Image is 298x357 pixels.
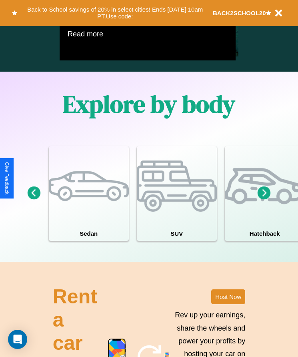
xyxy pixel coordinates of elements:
[68,28,228,40] p: Read more
[137,226,217,241] h4: SUV
[63,88,235,120] h1: Explore by body
[211,289,245,304] button: Host Now
[213,10,266,16] b: BACK2SCHOOL20
[8,330,27,349] div: Open Intercom Messenger
[53,285,99,355] h2: Rent a car
[17,4,213,22] button: Back to School savings of 20% in select cities! Ends [DATE] 10am PT.Use code:
[49,226,129,241] h4: Sedan
[4,162,10,195] div: Give Feedback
